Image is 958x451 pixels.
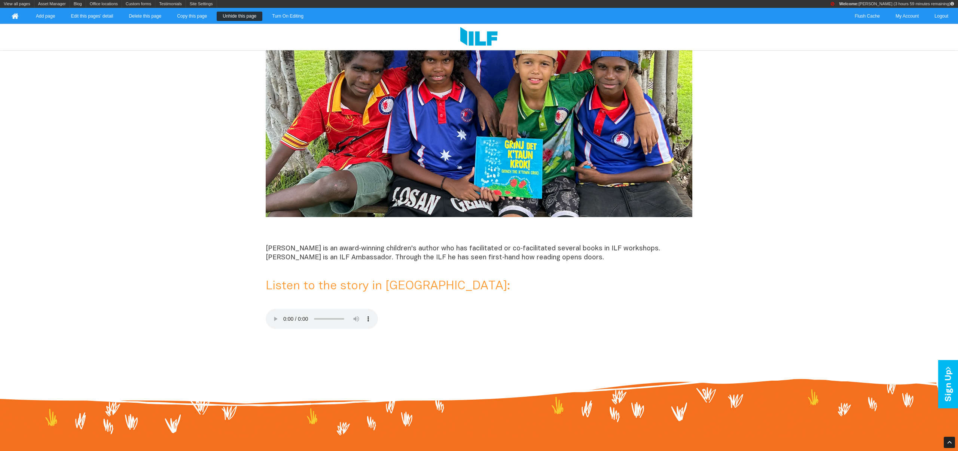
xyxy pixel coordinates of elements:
a: Flush Cache [849,12,886,21]
div: Scroll Back to Top [944,437,955,448]
span: [PERSON_NAME] is an award‑winning children's author who has facilitated or co‑facilitated several... [266,246,660,261]
a: Unhide this page [217,12,262,21]
strong: Welcome: [839,1,858,6]
span: [PERSON_NAME] (3 hours 59 minutes remaining) [839,1,954,6]
a: Logout [928,12,954,21]
i: Search engines have been instructed NOT to index this page. [831,2,834,6]
a: Add page [30,12,61,21]
a: Copy this page [171,12,213,21]
a: Turn On Editing [266,12,309,21]
a: Edit this pages' detail [65,12,119,21]
a: My Account [890,12,925,21]
a: Delete this page [123,12,167,21]
i: Your IP: 124.158.23.162 [951,2,954,6]
img: Logo [460,27,497,47]
span: Listen to the story in [GEOGRAPHIC_DATA]: [266,281,510,292]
